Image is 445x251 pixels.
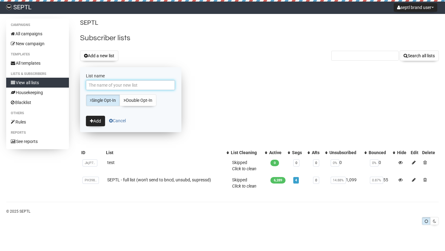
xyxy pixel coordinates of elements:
[80,50,118,61] button: Add a new list
[6,136,69,146] a: See reports
[6,70,69,78] li: Lists & subscribers
[107,177,211,182] a: SEPTL - full list (won't send to bncd, unsubd, supressd)
[232,160,256,171] span: Skipped
[409,148,421,157] th: Edit: No sort applied, sorting is disabled
[396,148,409,157] th: Hide: No sort applied, sorting is disabled
[331,177,346,184] span: 14.88%
[6,208,439,215] p: © 2025 SEPTL
[106,149,223,156] div: List
[315,161,317,165] a: 0
[105,148,230,157] th: List: No sort applied, activate to apply an ascending sort
[86,94,120,106] a: Single Opt-In
[6,78,69,88] a: View all lists
[328,148,367,157] th: Unsubscribed: No sort applied, activate to apply an ascending sort
[6,88,69,97] a: Housekeeping
[367,174,396,192] td: 55
[6,129,69,136] li: Reports
[83,177,99,184] span: PH398..
[6,39,69,49] a: New campaign
[369,149,390,156] div: Bounced
[232,184,256,188] a: Click to clean
[80,32,439,44] h2: Subscriber lists
[232,166,256,171] a: Click to clean
[328,157,367,174] td: 0
[6,110,69,117] li: Others
[422,149,437,156] div: Delete
[6,97,69,107] a: Blacklist
[80,19,439,27] p: SEPTL
[367,157,396,174] td: 0
[397,149,408,156] div: Hide
[80,148,104,157] th: ID: No sort applied, sorting is disabled
[86,116,105,126] button: Add
[328,174,367,192] td: 1,099
[331,159,339,167] span: 0%
[6,21,69,29] li: Campaigns
[311,148,328,157] th: ARs: No sort applied, activate to apply an ascending sort
[370,177,383,184] span: 0.87%
[329,149,361,156] div: Unsubscribed
[291,148,311,157] th: Segs: No sort applied, activate to apply an ascending sort
[107,160,115,165] a: test
[421,148,439,157] th: Delete: No sort applied, sorting is disabled
[6,117,69,127] a: Rules
[270,177,286,184] span: 6,289
[295,161,297,165] a: 0
[120,94,156,106] a: Double Opt-In
[367,148,396,157] th: Bounced: No sort applied, activate to apply an ascending sort
[268,148,291,157] th: Active: No sort applied, activate to apply an ascending sort
[295,178,297,182] a: 4
[81,149,103,156] div: ID
[109,118,126,123] a: Cancel
[269,149,285,156] div: Active
[394,3,437,12] button: septl brand user
[6,51,69,58] li: Templates
[6,29,69,39] a: All campaigns
[86,73,176,79] label: List name
[312,149,322,156] div: ARs
[6,58,69,68] a: All templates
[6,4,12,10] img: 10e2984f0e0382b937572028d2190200
[370,159,379,167] span: 0%
[292,149,304,156] div: Segs
[400,50,439,61] button: Search all lists
[83,159,97,167] span: JkjP7..
[230,148,268,157] th: List Cleaning: No sort applied, activate to apply an ascending sort
[315,178,317,182] a: 0
[231,149,262,156] div: List Cleaning
[411,149,420,156] div: Edit
[270,160,279,166] span: 0
[232,177,256,188] span: Skipped
[86,80,175,90] input: The name of your new list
